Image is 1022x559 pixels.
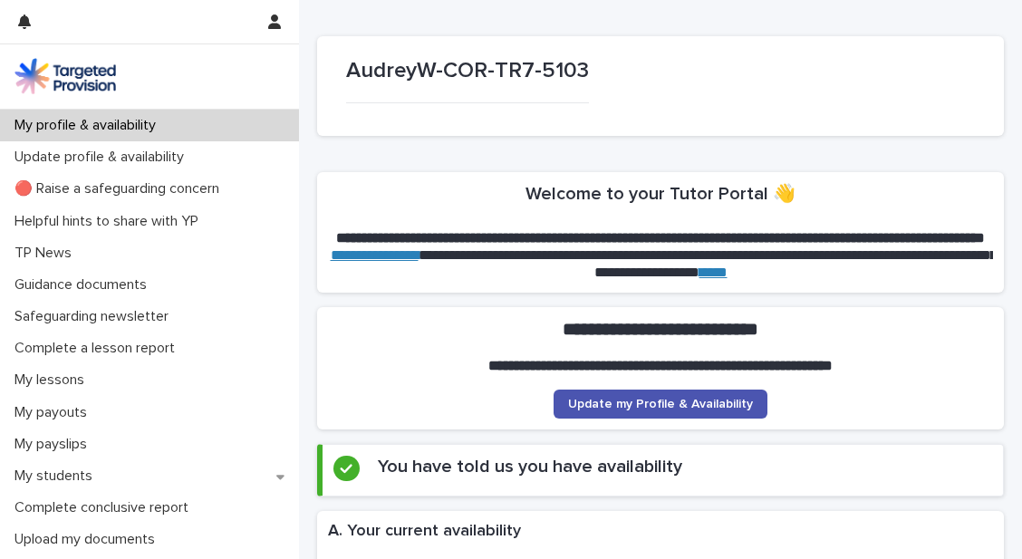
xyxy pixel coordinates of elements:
[7,276,161,294] p: Guidance documents
[7,245,86,262] p: TP News
[525,183,795,205] h2: Welcome to your Tutor Portal 👋
[7,180,234,198] p: 🔴 Raise a safeguarding concern
[378,456,682,477] h2: You have told us you have availability
[7,404,101,421] p: My payouts
[7,467,107,485] p: My students
[7,117,170,134] p: My profile & availability
[554,390,767,419] a: Update my Profile & Availability
[7,149,198,166] p: Update profile & availability
[328,522,521,542] h2: A. Your current availability
[7,436,101,453] p: My payslips
[7,308,183,325] p: Safeguarding newsletter
[14,58,116,94] img: M5nRWzHhSzIhMunXDL62
[7,531,169,548] p: Upload my documents
[7,340,189,357] p: Complete a lesson report
[7,371,99,389] p: My lessons
[568,398,753,410] span: Update my Profile & Availability
[7,213,213,230] p: Helpful hints to share with YP
[346,58,589,84] p: AudreyW-COR-TR7-5103
[7,499,203,516] p: Complete conclusive report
